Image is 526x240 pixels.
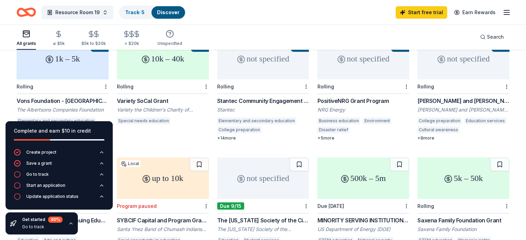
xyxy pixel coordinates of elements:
div: MINORITY SERVING INSTITUTIONS PARTNERSHIP PROGRAM (MSIPP) CONSORTIA GRANT PROGRAM (CGP) [317,216,409,224]
a: not specifiedLocalRolling[PERSON_NAME] and [PERSON_NAME] Foundation[PERSON_NAME] and [PERSON_NAME... [417,38,509,141]
div: The Albertsons Companies Foundation [17,106,109,113]
div: Variety the Children's Charity of [GEOGRAPHIC_DATA][US_STATE] [117,106,209,113]
div: US Department of Energy (DOE) [317,226,409,233]
button: Save a grant [14,160,104,171]
div: 500k – 5m [317,157,409,199]
button: Create project [14,149,104,160]
div: Save a grant [26,161,52,166]
button: Unspecified [157,27,182,50]
div: Due [DATE] [317,203,344,209]
div: Stantec [217,106,309,113]
button: $5k to $20k [81,27,106,50]
div: Start an application [26,183,65,188]
div: Stantec Community Engagement Grant [217,97,309,105]
div: Education services [464,117,506,124]
div: Environment [363,117,391,124]
div: up to 10k [117,157,209,199]
a: Home [17,4,36,20]
div: 1k – 5k [17,38,109,79]
div: Rolling [417,203,434,209]
span: Search [487,33,504,41]
div: Due 9/15 [217,202,244,210]
div: Santa Ynez Band of Chumash Indians Foundation [117,226,209,233]
button: Search [474,30,509,44]
div: Go to track [26,172,49,177]
div: not specified [317,38,409,79]
button: Start an application [14,182,104,193]
div: PositiveNRG Grant Program [317,97,409,105]
div: Business education [317,117,360,124]
div: not specified [417,38,509,79]
div: Special needs education [117,117,170,124]
div: College preparation [417,117,462,124]
div: NRG Energy [317,106,409,113]
a: 10k – 40kLocalRollingVariety SoCal GrantVariety the Children's Charity of [GEOGRAPHIC_DATA][US_ST... [117,38,209,126]
div: Variety SoCal Grant [117,97,209,105]
div: Rolling [117,84,133,89]
a: Start free trial [396,6,447,19]
button: ≤ $5k [53,27,65,50]
div: + 5 more [317,135,409,141]
div: Saxena Family Foundation Grant [417,216,509,224]
div: Saxena Family Foundation [417,226,509,233]
div: Elementary and secondary education [217,117,296,124]
a: 1k – 5kLocalRollingVons Foundation - [GEOGRAPHIC_DATA][US_STATE]The Albertsons Companies Foundati... [17,38,109,141]
div: Cultural awareness [417,126,460,133]
div: The [US_STATE] Society of the Cincinnati [217,226,309,233]
div: Go to track [22,224,63,230]
button: > $20k [122,27,141,50]
div: All grants [17,41,36,46]
div: Vons Foundation - [GEOGRAPHIC_DATA][US_STATE] [17,97,109,105]
button: Resource Room 19 [41,6,113,19]
div: Create project [26,150,56,155]
div: > $20k [122,41,141,46]
div: Rolling [17,84,33,89]
div: Local [120,160,140,167]
div: 5k – 50k [417,157,509,199]
div: Rolling [317,84,334,89]
div: SYBCIF Capital and Program Grants [117,216,209,224]
button: Update application status [14,193,104,204]
div: 10k – 40k [117,38,209,79]
div: College preparation [217,126,261,133]
div: ≤ $5k [53,41,65,46]
div: not specified [217,157,309,199]
div: Environmental education [352,126,405,133]
div: [PERSON_NAME] and [PERSON_NAME] Foundation [417,106,509,113]
a: not specifiedRollingPositiveNRG Grant ProgramNRG EnergyBusiness educationEnvironmentDisaster reli... [317,38,409,141]
div: Complete and earn $10 in credit [14,127,104,135]
div: + 14 more [217,135,309,141]
button: All grants [17,27,36,50]
button: Go to track [14,171,104,182]
div: 40 % [48,217,63,223]
button: Track· 5Discover [119,6,186,19]
a: Earn Rewards [450,6,500,19]
div: Rolling [217,84,234,89]
div: Update application status [26,194,79,199]
div: Get started [22,217,63,223]
div: Unspecified [157,41,182,46]
div: $5k to $20k [81,41,106,46]
a: Discover [157,9,179,15]
a: not specifiedRollingStantec Community Engagement GrantStantecElementary and secondary educationCo... [217,38,309,141]
div: Disaster relief [317,126,349,133]
div: not specified [217,38,309,79]
a: Track· 5 [125,9,145,15]
div: [PERSON_NAME] and [PERSON_NAME] Foundation [417,97,509,105]
div: The [US_STATE] Society of the Cincinnati Grant [217,216,309,224]
span: Resource Room 19 [55,8,100,17]
div: + 8 more [417,135,509,141]
div: Rolling [417,84,434,89]
div: Program paused [117,203,157,209]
